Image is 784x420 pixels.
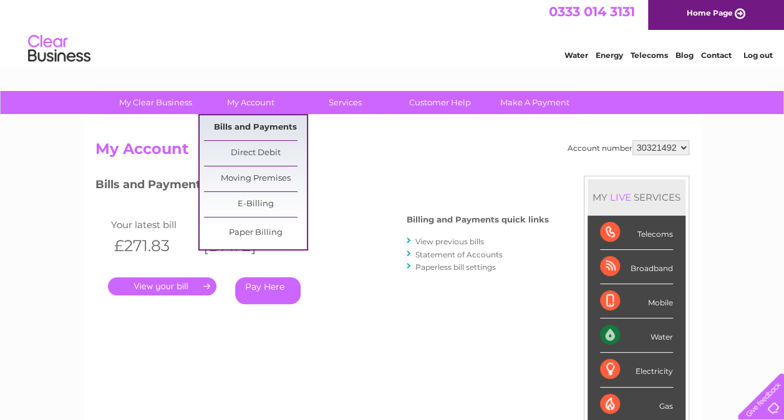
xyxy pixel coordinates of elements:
h2: My Account [95,140,689,164]
img: logo.png [27,32,91,70]
a: My Account [199,91,302,114]
a: Make A Payment [483,91,586,114]
a: E-Billing [204,192,307,217]
div: LIVE [607,191,634,203]
a: My Clear Business [104,91,207,114]
td: Your latest bill [108,216,198,233]
a: Paperless bill settings [415,262,496,272]
a: View previous bills [415,237,484,246]
a: 0333 014 3131 [549,6,635,22]
a: Telecoms [631,53,668,62]
h4: Billing and Payments quick links [407,215,549,224]
a: Paper Billing [204,221,307,246]
a: Services [294,91,397,114]
a: Energy [596,53,623,62]
a: Blog [675,53,694,62]
div: Clear Business is a trading name of Verastar Limited (registered in [GEOGRAPHIC_DATA] No. 3667643... [98,7,687,60]
a: Log out [743,53,772,62]
div: MY SERVICES [588,179,685,215]
a: Direct Debit [204,141,307,166]
div: Telecoms [600,216,673,250]
h3: Bills and Payments [95,176,549,198]
a: . [108,277,216,295]
a: Statement of Accounts [415,250,503,259]
a: Water [564,53,588,62]
a: Customer Help [389,91,491,114]
th: [DATE] [197,233,287,259]
div: Account number [568,140,689,155]
a: Moving Premises [204,166,307,191]
th: £271.83 [108,233,198,259]
div: Mobile [600,284,673,318]
td: Invoice date [197,216,287,233]
div: Water [600,318,673,353]
div: Broadband [600,250,673,284]
a: Pay Here [235,277,301,304]
a: Bills and Payments [204,115,307,140]
div: Electricity [600,353,673,387]
a: Contact [701,53,732,62]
